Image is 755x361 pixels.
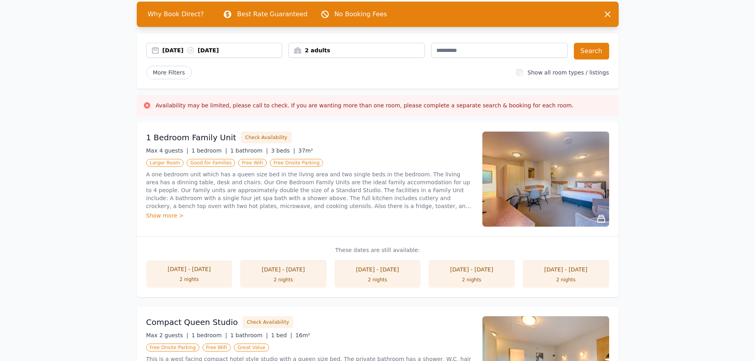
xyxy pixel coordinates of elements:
div: [DATE] - [DATE] [531,265,601,273]
p: Best Rate Guaranteed [237,10,307,19]
span: Great Value [234,344,269,351]
div: [DATE] [DATE] [162,46,282,54]
h3: Compact Queen Studio [146,317,238,328]
div: [DATE] - [DATE] [342,265,413,273]
span: Larger Room [146,159,184,167]
label: Show all room types / listings [528,69,609,76]
span: 16m² [295,332,310,338]
span: More Filters [146,66,192,79]
span: 1 bedroom | [191,332,227,338]
span: Free Onsite Parking [270,159,323,167]
span: Max 4 guests | [146,147,189,154]
h3: 1 Bedroom Family Unit [146,132,236,143]
p: A one bedroom unit which has a queen size bed in the living area and two single beds in the bedro... [146,170,473,210]
div: [DATE] - [DATE] [154,265,225,273]
div: 2 adults [289,46,424,54]
span: Good for Families [187,159,235,167]
div: 2 nights [531,277,601,283]
div: 2 nights [154,276,225,283]
div: 2 nights [248,277,319,283]
h3: Availability may be limited, please call to check. If you are wanting more than one room, please ... [156,101,574,109]
span: Free Onsite Parking [146,344,199,351]
div: Show more > [146,212,473,220]
div: [DATE] - [DATE] [436,265,507,273]
span: 37m² [298,147,313,154]
div: [DATE] - [DATE] [248,265,319,273]
p: These dates are still available: [146,246,609,254]
span: 1 bathroom | [230,332,268,338]
span: 1 bed | [271,332,292,338]
button: Search [574,43,609,59]
p: No Booking Fees [334,10,387,19]
span: 1 bedroom | [191,147,227,154]
span: Max 2 guests | [146,332,189,338]
span: Why Book Direct? [141,6,210,22]
span: 1 bathroom | [230,147,268,154]
span: Free WiFi [238,159,267,167]
button: Check Availability [243,316,293,328]
div: 2 nights [342,277,413,283]
span: Free WiFi [203,344,231,351]
div: 2 nights [436,277,507,283]
button: Check Availability [241,132,292,143]
span: 3 beds | [271,147,295,154]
